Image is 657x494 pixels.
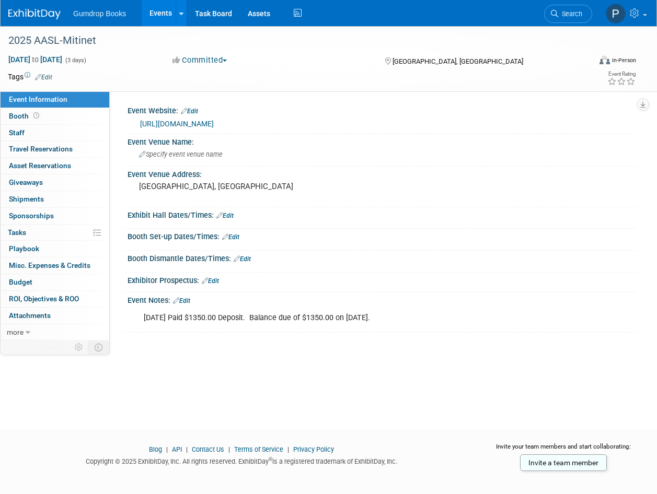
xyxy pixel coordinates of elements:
[8,228,26,237] span: Tasks
[9,95,67,103] span: Event Information
[9,195,44,203] span: Shipments
[545,54,636,70] div: Event Format
[1,225,109,241] a: Tasks
[169,55,231,66] button: Committed
[9,145,73,153] span: Travel Reservations
[1,191,109,207] a: Shipments
[1,91,109,108] a: Event Information
[9,128,25,137] span: Staff
[30,55,40,64] span: to
[1,125,109,141] a: Staff
[128,251,636,264] div: Booth Dismantle Dates/Times:
[164,445,170,453] span: |
[181,108,198,115] a: Edit
[606,4,626,23] img: Pam Fitzgerald
[70,340,88,354] td: Personalize Event Tab Strip
[192,445,224,453] a: Contact Us
[1,291,109,307] a: ROI, Objectives & ROO
[226,445,233,453] span: |
[9,278,32,286] span: Budget
[285,445,292,453] span: |
[73,9,126,18] span: Gumdrop Books
[612,56,636,64] div: In-Person
[149,445,162,453] a: Blog
[1,257,109,274] a: Misc. Expenses & Credits
[1,158,109,174] a: Asset Reservations
[9,244,39,253] span: Playbook
[1,324,109,340] a: more
[128,207,636,221] div: Exhibit Hall Dates/Times:
[234,445,283,453] a: Terms of Service
[9,178,43,186] span: Giveaways
[5,31,582,50] div: 2025 AASL-Mitinet
[8,9,61,19] img: ExhibitDay
[1,141,109,157] a: Travel Reservations
[9,311,51,320] span: Attachments
[172,445,182,453] a: API
[128,273,636,286] div: Exhibitor Prospectus:
[9,112,41,120] span: Booth
[128,292,636,306] div: Event Notes:
[600,56,610,64] img: Format-Inperson.png
[520,454,607,471] a: Invite a team member
[35,74,52,81] a: Edit
[8,55,63,64] span: [DATE] [DATE]
[8,454,475,466] div: Copyright © 2025 ExhibitDay, Inc. All rights reserved. ExhibitDay is a registered trademark of Ex...
[128,229,636,242] div: Booth Set-up Dates/Times:
[88,340,110,354] td: Toggle Event Tabs
[136,308,535,328] div: [DATE] Paid $1350.00 Deposit. Balance due of $1350.00 on [DATE].
[8,72,52,82] td: Tags
[293,445,334,453] a: Privacy Policy
[1,174,109,191] a: Giveaways
[393,57,523,65] span: [GEOGRAPHIC_DATA], [GEOGRAPHIC_DATA]
[128,167,636,180] div: Event Venue Address:
[139,150,223,158] span: Specify event venue name
[216,212,234,219] a: Edit
[9,261,90,269] span: Misc. Expenses & Credits
[269,456,272,462] sup: ®
[9,211,54,220] span: Sponsorships
[7,328,24,336] span: more
[491,442,636,458] div: Invite your team members and start collaborating:
[558,10,582,18] span: Search
[1,108,109,124] a: Booth
[173,297,190,304] a: Edit
[183,445,190,453] span: |
[64,57,86,64] span: (3 days)
[1,308,109,324] a: Attachments
[9,161,71,170] span: Asset Reservations
[222,233,239,241] a: Edit
[128,103,636,116] div: Event Website:
[202,277,219,285] a: Edit
[31,112,41,120] span: Booth not reserved yet
[1,274,109,290] a: Budget
[1,208,109,224] a: Sponsorships
[607,72,636,77] div: Event Rating
[139,182,328,191] pre: [GEOGRAPHIC_DATA], [GEOGRAPHIC_DATA]
[234,255,251,263] a: Edit
[544,5,592,23] a: Search
[128,134,636,147] div: Event Venue Name:
[140,120,214,128] a: [URL][DOMAIN_NAME]
[1,241,109,257] a: Playbook
[9,295,79,303] span: ROI, Objectives & ROO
